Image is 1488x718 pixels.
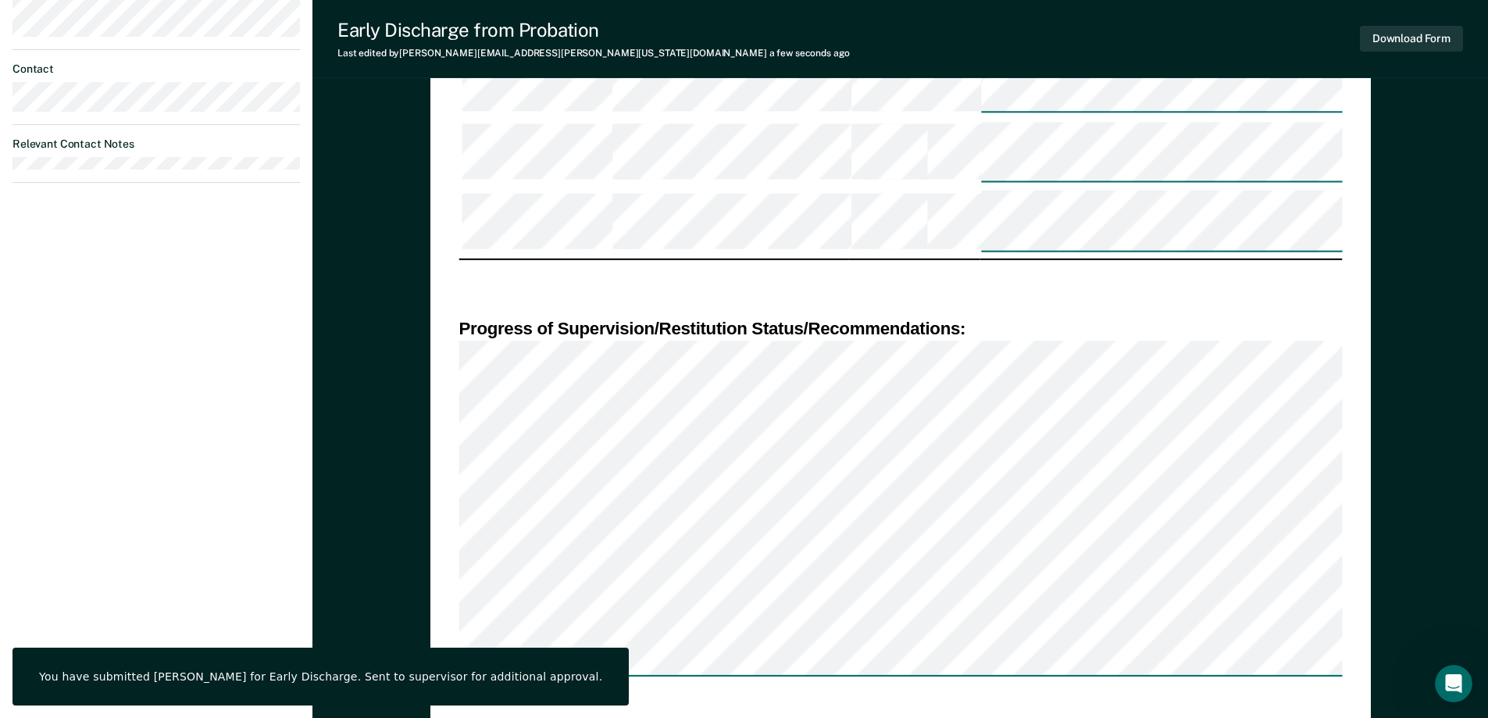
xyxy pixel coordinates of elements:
[459,318,1342,341] div: Progress of Supervision/Restitution Status/Recommendations:
[39,670,602,684] div: You have submitted [PERSON_NAME] for Early Discharge. Sent to supervisor for additional approval.
[1360,26,1463,52] button: Download Form
[12,63,300,76] dt: Contact
[337,48,850,59] div: Last edited by [PERSON_NAME][EMAIL_ADDRESS][PERSON_NAME][US_STATE][DOMAIN_NAME]
[12,138,300,151] dt: Relevant Contact Notes
[337,19,850,41] div: Early Discharge from Probation
[1435,665,1472,702] iframe: Intercom live chat
[769,48,850,59] span: a few seconds ago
